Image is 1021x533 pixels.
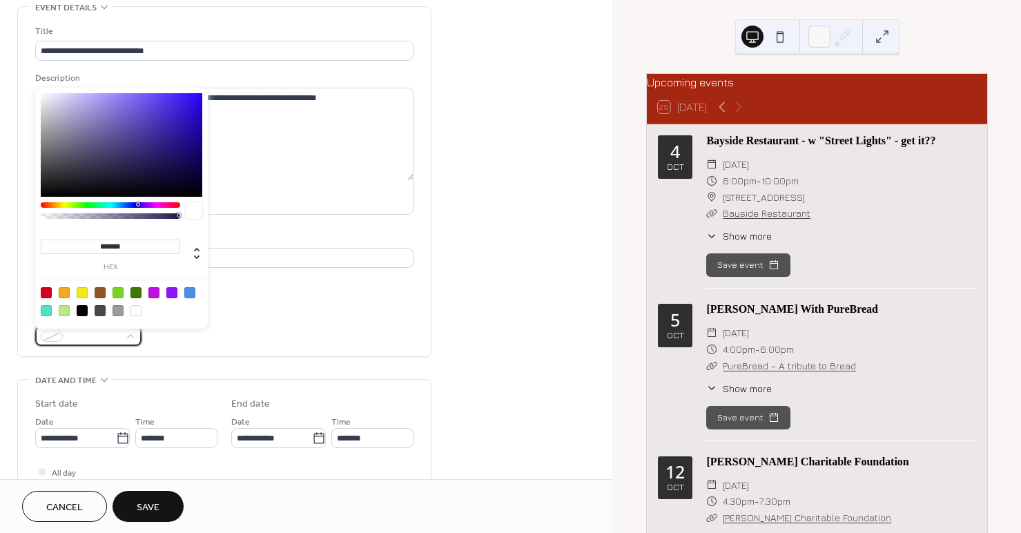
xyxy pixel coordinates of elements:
[77,305,88,316] div: #000000
[706,253,790,277] button: Save event
[35,1,97,15] span: Event details
[46,501,83,515] span: Cancel
[706,173,717,189] div: ​
[331,415,351,429] span: Time
[755,341,760,358] span: -
[706,205,717,222] div: ​
[35,231,411,246] div: Location
[723,156,749,173] span: [DATE]
[706,135,935,146] a: Bayside Restaurant - w "Street Lights" - get it??
[59,287,70,298] div: #F5A623
[77,287,88,298] div: #F8E71C
[706,456,908,467] a: [PERSON_NAME] Charitable Foundation
[706,477,717,494] div: ​
[130,287,142,298] div: #417505
[35,415,54,429] span: Date
[761,173,799,189] span: 10:00pm
[231,415,250,429] span: Date
[130,305,142,316] div: #FFFFFF
[135,415,155,429] span: Time
[670,143,680,160] div: 4
[723,189,805,206] span: [STREET_ADDRESS]
[52,466,76,481] span: All day
[667,331,684,340] div: Oct
[723,207,810,219] a: Bayside Restaurant
[706,510,717,526] div: ​
[723,381,772,396] span: Show more
[166,287,177,298] div: #9013FE
[35,24,411,39] div: Title
[667,483,684,492] div: Oct
[647,74,987,90] div: Upcoming events
[665,463,685,481] div: 12
[757,173,761,189] span: -
[723,477,749,494] span: [DATE]
[755,493,759,510] span: -
[706,324,717,341] div: ​
[231,397,270,411] div: End date
[706,156,717,173] div: ​
[723,173,757,189] span: 6:00pm
[706,381,772,396] button: ​Show more
[723,341,755,358] span: 4:00pm
[95,287,106,298] div: #8B572A
[148,287,159,298] div: #BD10E0
[706,189,717,206] div: ​
[59,305,70,316] div: #B8E986
[41,305,52,316] div: #50E3C2
[723,360,856,371] a: PureBread - A tribute to Bread
[706,493,717,510] div: ​
[706,341,717,358] div: ​
[95,305,106,316] div: #4A4A4A
[41,287,52,298] div: #D0021B
[667,163,684,172] div: Oct
[723,493,755,510] span: 4:30pm
[706,358,717,374] div: ​
[35,71,411,86] div: Description
[706,381,717,396] div: ​
[113,305,124,316] div: #9B9B9B
[22,491,107,522] button: Cancel
[35,374,97,388] span: Date and time
[759,493,790,510] span: 7:30pm
[113,287,124,298] div: #7ED321
[760,341,794,358] span: 6:00pm
[706,229,717,243] div: ​
[137,501,159,515] span: Save
[723,229,772,243] span: Show more
[706,303,878,315] a: [PERSON_NAME] With PureBread
[113,491,184,522] button: Save
[706,406,790,429] button: Save event
[706,229,772,243] button: ​Show more
[184,287,195,298] div: #4A90E2
[41,264,180,271] label: hex
[723,512,891,523] a: [PERSON_NAME] Charitable Foundation
[35,397,78,411] div: Start date
[670,311,680,329] div: 5
[723,324,749,341] span: [DATE]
